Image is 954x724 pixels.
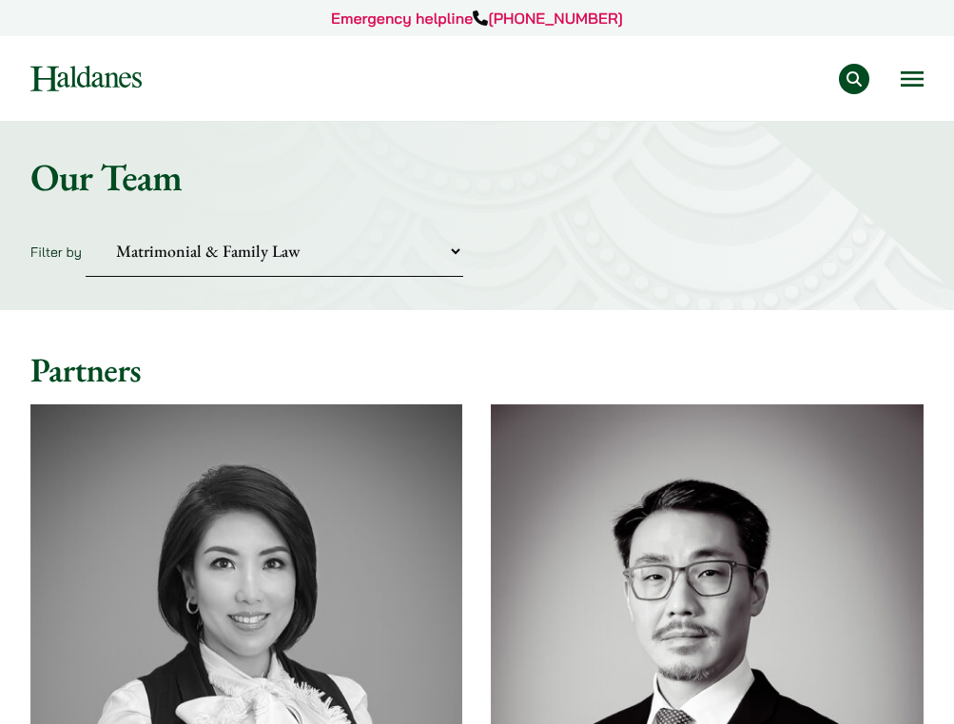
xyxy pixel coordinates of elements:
img: Logo of Haldanes [30,66,142,91]
button: Search [839,64,869,94]
a: Emergency helpline[PHONE_NUMBER] [331,9,623,28]
h1: Our Team [30,154,924,200]
button: Open menu [901,71,924,87]
label: Filter by [30,244,82,261]
h2: Partners [30,350,924,391]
